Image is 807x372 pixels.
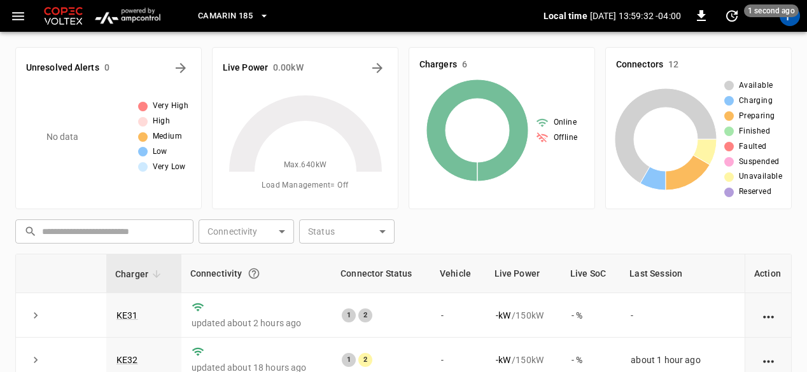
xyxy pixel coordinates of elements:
button: Connection between the charger and our software. [242,262,265,285]
span: Camarin 185 [198,9,253,24]
button: expand row [26,306,45,325]
p: - kW [496,309,510,322]
span: Very Low [153,161,186,174]
h6: 6 [462,58,467,72]
a: KE31 [116,310,138,320]
span: Suspended [739,156,780,169]
span: Reserved [739,186,771,198]
button: Energy Overview [367,58,388,78]
h6: 12 [668,58,678,72]
h6: Connectors [616,58,663,72]
th: Live Power [486,254,561,293]
div: action cell options [761,354,776,366]
span: Finished [739,125,770,138]
div: 2 [358,353,372,367]
p: Local time [544,10,587,22]
h6: Chargers [419,58,457,72]
button: expand row [26,350,45,369]
button: set refresh interval [722,6,742,26]
td: - % [561,293,621,338]
span: Charger [115,266,165,282]
span: Max. 640 kW [284,159,327,172]
div: 1 [342,353,356,367]
img: ampcontrol.io logo [90,4,165,28]
div: / 150 kW [496,309,551,322]
th: Live SoC [561,254,621,293]
span: Offline [554,132,578,144]
td: - [431,293,486,338]
th: Action [745,254,791,293]
span: High [153,115,171,128]
span: Faulted [739,141,767,153]
div: 2 [358,308,372,322]
span: Load Management = Off [262,179,348,192]
span: Preparing [739,110,775,123]
div: action cell options [761,309,776,322]
button: All Alerts [171,58,191,78]
span: Unavailable [739,170,782,183]
td: - [621,293,745,338]
span: Very High [153,100,189,113]
a: KE32 [116,355,138,365]
button: Camarin 185 [193,4,274,29]
p: No data [46,130,79,144]
span: Online [554,116,577,129]
span: Low [153,146,167,158]
h6: Live Power [223,61,268,75]
th: Connector Status [332,254,431,293]
span: Medium [153,130,182,143]
div: / 150 kW [496,354,551,366]
span: Charging [739,95,773,107]
h6: Unresolved Alerts [26,61,99,75]
p: updated about 2 hours ago [192,317,321,329]
span: 1 second ago [744,4,799,17]
img: Customer Logo [41,4,85,28]
p: - kW [496,354,510,366]
h6: 0.00 kW [273,61,304,75]
p: [DATE] 13:59:32 -04:00 [590,10,681,22]
span: Available [739,79,773,92]
th: Vehicle [431,254,486,293]
th: Last Session [621,254,745,293]
div: 1 [342,308,356,322]
h6: 0 [104,61,109,75]
div: Connectivity [190,262,323,285]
